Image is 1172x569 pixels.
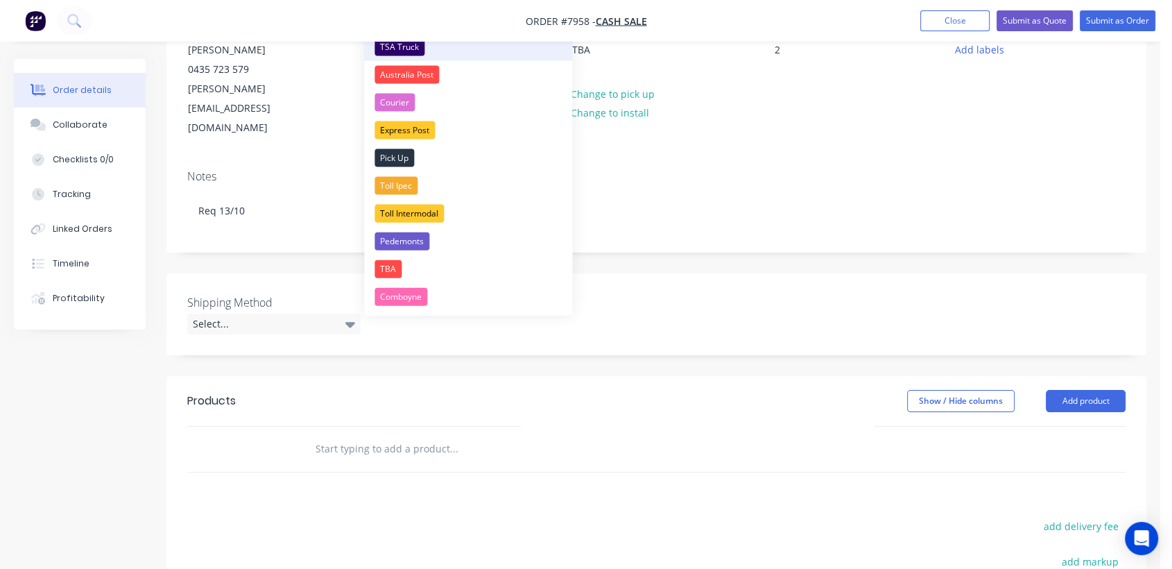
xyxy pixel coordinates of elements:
[364,255,572,283] button: TBA
[1125,522,1158,555] div: Open Intercom Messenger
[364,89,572,117] button: Courier
[572,40,687,60] div: TBA
[187,189,1126,232] div: Req 13/10
[374,232,429,250] div: Pedemonts
[907,390,1015,412] button: Show / Hide columns
[564,84,662,103] button: Change to pick up
[14,108,146,142] button: Collaborate
[997,10,1073,31] button: Submit as Quote
[564,103,657,122] button: Change to install
[53,153,114,166] div: Checklists 0/0
[374,288,427,306] div: Comboyne
[14,142,146,177] button: Checklists 0/0
[764,40,791,60] div: 2
[374,38,424,56] div: TSA Truck
[14,73,146,108] button: Order details
[14,281,146,316] button: Profitability
[374,121,435,139] div: Express Post
[526,15,596,28] span: Order #7958 -
[364,228,572,255] button: Pedemonts
[920,10,990,31] button: Close
[53,223,112,235] div: Linked Orders
[53,257,89,270] div: Timeline
[188,60,303,79] div: 0435 723 579
[374,149,414,167] div: Pick Up
[315,435,592,463] input: Start typing to add a product...
[188,79,303,137] div: [PERSON_NAME][EMAIL_ADDRESS][DOMAIN_NAME]
[948,40,1012,58] button: Add labels
[364,33,572,61] button: TSA Truck
[14,177,146,212] button: Tracking
[53,292,105,305] div: Profitability
[187,314,361,334] div: Select...
[1046,390,1126,412] button: Add product
[14,246,146,281] button: Timeline
[364,144,572,172] button: Pick Up
[364,61,572,89] button: Australia Post
[1036,517,1126,536] button: add delivery fee
[374,177,417,195] div: Toll Ipec
[53,119,107,131] div: Collaborate
[1080,10,1155,31] button: Submit as Order
[374,205,444,223] div: Toll Intermodal
[188,40,303,60] div: [PERSON_NAME]
[374,94,415,112] div: Courier
[53,188,91,201] div: Tracking
[374,66,439,84] div: Australia Post
[187,294,361,311] label: Shipping Method
[176,40,315,138] div: [PERSON_NAME]0435 723 579[PERSON_NAME][EMAIL_ADDRESS][DOMAIN_NAME]
[364,172,572,200] button: Toll Ipec
[364,117,572,144] button: Express Post
[364,283,572,311] button: Comboyne
[560,40,699,84] div: TBA
[14,212,146,246] button: Linked Orders
[187,393,236,409] div: Products
[53,84,112,96] div: Order details
[25,10,46,31] img: Factory
[596,15,647,28] a: Cash Sale
[187,170,1126,183] div: Notes
[364,200,572,228] button: Toll Intermodal
[374,260,402,278] div: TBA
